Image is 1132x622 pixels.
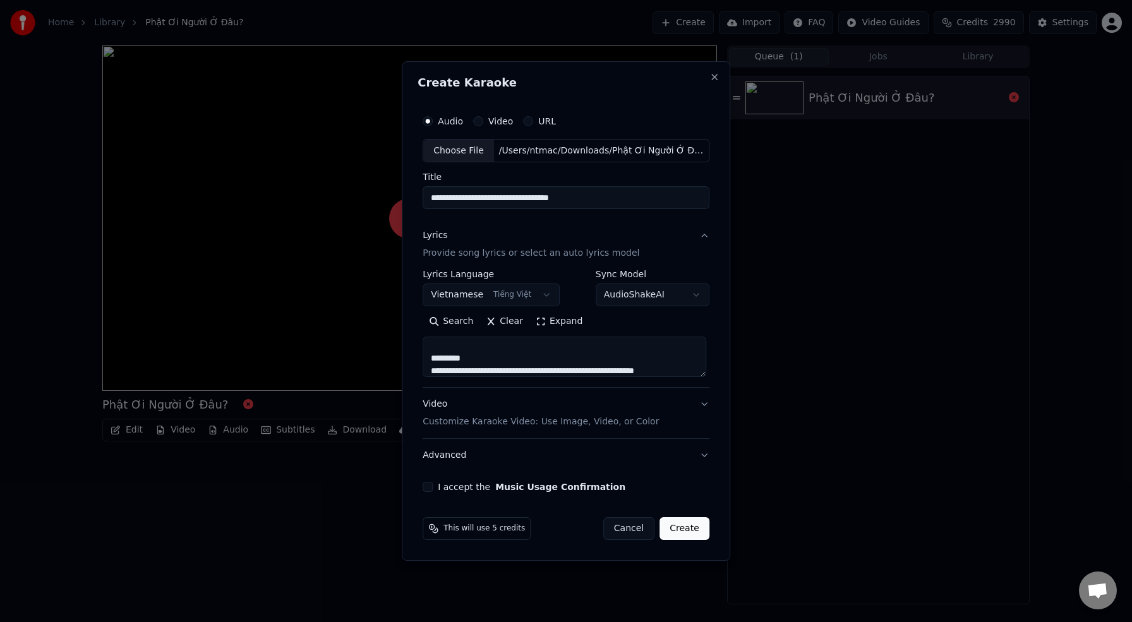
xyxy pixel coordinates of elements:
div: /Users/ntmac/Downloads/Phật Ơi Người Ở Đâu_.mp3 [494,145,709,157]
h2: Create Karaoke [418,77,714,88]
label: I accept the [438,482,625,491]
div: Choose File [423,140,494,162]
label: Sync Model [596,270,709,279]
div: Lyrics [423,230,447,242]
label: Title [423,173,709,182]
button: Clear [479,312,529,332]
div: Video [423,398,659,429]
p: Customize Karaoke Video: Use Image, Video, or Color [423,416,659,428]
p: Provide song lyrics or select an auto lyrics model [423,248,639,260]
button: LyricsProvide song lyrics or select an auto lyrics model [423,220,709,270]
button: Advanced [423,439,709,472]
button: I accept the [495,482,625,491]
label: Video [488,117,513,126]
label: URL [538,117,556,126]
button: Expand [529,312,589,332]
div: LyricsProvide song lyrics or select an auto lyrics model [423,270,709,388]
button: VideoCustomize Karaoke Video: Use Image, Video, or Color [423,388,709,439]
label: Lyrics Language [423,270,560,279]
button: Cancel [603,517,654,540]
label: Audio [438,117,463,126]
button: Create [659,517,709,540]
button: Search [423,312,479,332]
span: This will use 5 credits [443,523,525,534]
